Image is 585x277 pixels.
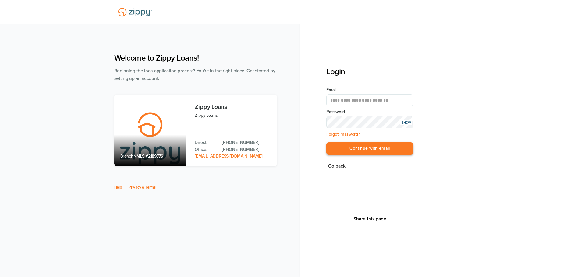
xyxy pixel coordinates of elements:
div: SHOW [400,120,412,125]
span: NMLS #2189776 [133,154,163,159]
p: Zippy Loans [195,112,271,119]
button: Go back [326,162,347,170]
a: Forgot Password? [326,132,360,137]
p: Direct: [195,139,216,146]
h1: Welcome to Zippy Loans! [114,53,277,63]
a: Privacy & Terms [129,185,156,190]
label: Email [326,87,413,93]
input: Email Address [326,94,413,106]
img: Lender Logo [114,5,155,19]
a: Office Phone: 512-975-2947 [222,146,271,153]
span: Beginning the loan application process? You're in the right place! Get started by setting up an a... [114,68,275,81]
h3: Login [326,67,413,76]
a: Email Address: zippyguide@zippymh.com [195,154,262,159]
a: Direct Phone: 512-975-2947 [222,139,271,146]
a: Help [114,185,122,190]
input: Input Password [326,116,413,128]
h3: Zippy Loans [195,104,271,110]
p: Office: [195,146,216,153]
button: Continue with email [326,142,413,155]
button: Share This Page [352,216,388,222]
span: Branch [120,154,134,159]
label: Password [326,109,413,115]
